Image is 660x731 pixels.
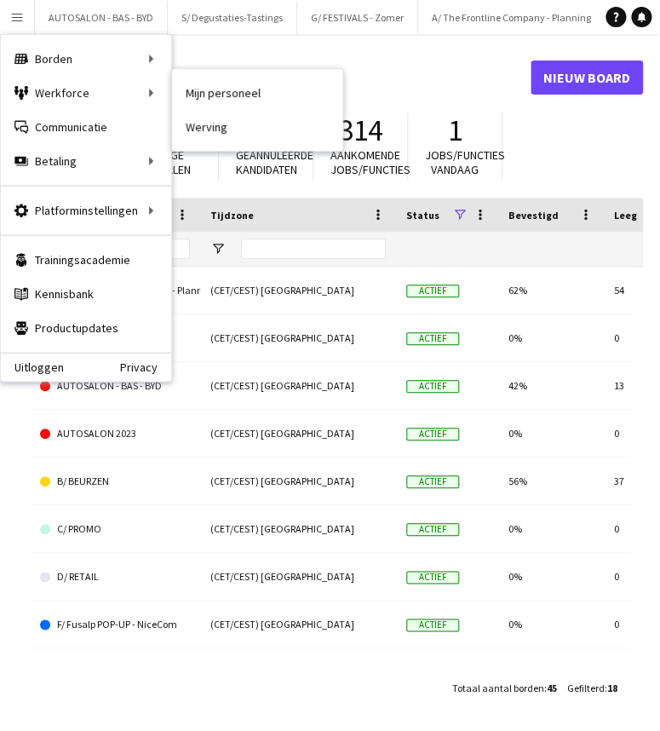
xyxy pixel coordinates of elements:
div: : [452,671,557,705]
div: 0% [498,314,604,361]
div: 42% [498,362,604,409]
span: Actief [406,380,459,393]
div: (CET/CEST) [GEOGRAPHIC_DATA] [200,314,396,361]
div: Werkforce [1,76,171,110]
span: Actief [406,332,459,345]
span: Actief [406,285,459,297]
span: Jobs/functies vandaag [425,147,505,177]
span: Actief [406,523,459,536]
span: Geannuleerde kandidaten [236,147,313,177]
a: A/ The Frontline Company - Planning [40,267,190,314]
span: Gefilterd [567,682,605,694]
div: (CET/CEST) [GEOGRAPHIC_DATA] [200,267,396,314]
span: 18 [607,682,617,694]
span: Status [406,209,439,222]
a: Productupdates [1,311,171,345]
a: Communicatie [1,110,171,144]
a: Trainingsacademie [1,243,171,277]
div: Betaling [1,144,171,178]
a: AUTOSALON - BAS - BYD [40,362,190,410]
div: (CET/CEST) [GEOGRAPHIC_DATA] [200,505,396,552]
span: Actief [406,428,459,440]
div: (CET/CEST) [GEOGRAPHIC_DATA] [200,601,396,648]
span: Tijdzone [210,209,254,222]
button: Open Filtermenu [210,241,226,256]
span: Actief [406,571,459,584]
a: C/ PROMO [40,505,190,553]
span: Leeg [614,209,637,222]
button: A/ The Frontline Company - Planning [418,1,605,34]
div: (CET/CEST) [GEOGRAPHIC_DATA] [200,553,396,600]
div: 62% [498,267,604,314]
span: Aankomende jobs/functies [330,147,410,177]
a: Uitloggen [1,360,64,374]
span: Actief [406,475,459,488]
div: 0% [498,648,604,695]
span: Bevestigd [508,209,559,222]
button: G/ FESTIVALS - Zomer [297,1,418,34]
span: 1 [448,112,462,149]
a: Privacy [120,360,171,374]
div: : [567,671,617,705]
a: Nieuw board [531,60,643,95]
div: (CET/CEST) [GEOGRAPHIC_DATA] [200,648,396,695]
div: Platforminstellingen [1,193,171,227]
div: Borden [1,42,171,76]
div: 0% [498,601,604,648]
a: F/ UP YOUR BIZZ [40,648,190,696]
button: S/ Degustaties-Tastings [168,1,297,34]
span: 314 [339,112,382,149]
div: 0% [498,410,604,457]
span: 45 [547,682,557,694]
a: D/ RETAIL [40,553,190,601]
span: Totaal aantal borden [452,682,544,694]
div: (CET/CEST) [GEOGRAPHIC_DATA] [200,458,396,504]
h1: Borden [30,65,531,90]
a: B/ BEURZEN [40,458,190,505]
button: AUTOSALON - BAS - BYD [35,1,168,34]
div: 56% [498,458,604,504]
a: F/ Fusalp POP-UP - NiceCom [40,601,190,648]
a: Kennisbank [1,277,171,311]
div: (CET/CEST) [GEOGRAPHIC_DATA] [200,410,396,457]
a: Mijn personeel [172,76,342,110]
div: 0% [498,553,604,600]
input: Tijdzone Filter Invoer [241,239,386,259]
div: 0% [498,505,604,552]
span: Actief [406,619,459,631]
a: AUTOSALON 2023 [40,410,190,458]
a: Werving [172,110,342,144]
div: (CET/CEST) [GEOGRAPHIC_DATA] [200,362,396,409]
